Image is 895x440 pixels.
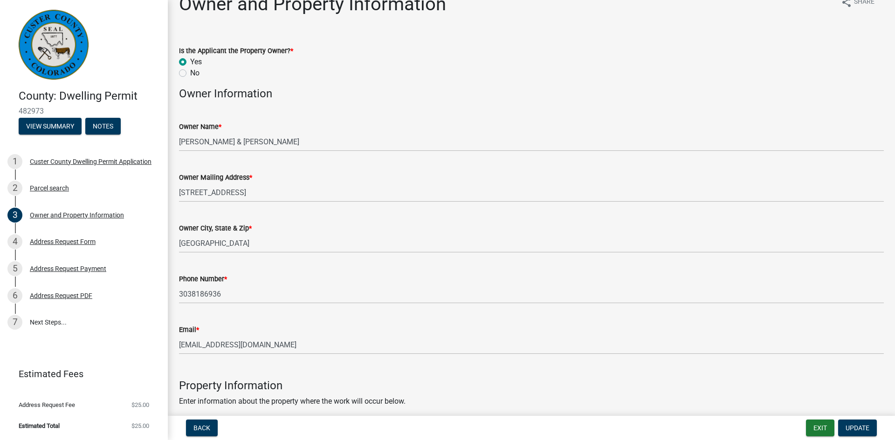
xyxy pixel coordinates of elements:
div: 6 [7,288,22,303]
label: Is the Applicant the Property Owner? [179,48,293,54]
label: No [190,68,200,79]
label: Phone Number [179,276,227,283]
div: 3 [7,208,22,223]
span: 482973 [19,107,149,115]
span: Back [193,424,210,432]
wm-modal-confirm: Summary [19,123,82,130]
label: Yes [190,56,202,68]
span: Update [846,424,869,432]
button: Notes [85,118,121,135]
div: 1 [7,154,22,169]
div: Address Request PDF [30,292,92,299]
p: Enter information about the property where the work will occur below. [179,396,884,407]
button: Exit [806,420,834,436]
button: Back [186,420,218,436]
wm-modal-confirm: Notes [85,123,121,130]
label: Owner City, State & Zip [179,225,252,232]
div: Address Request Form [30,238,96,245]
div: Custer County Dwelling Permit Application [30,158,151,165]
div: Address Request Payment [30,265,106,272]
h4: Property Information [179,379,884,393]
span: $25.00 [131,423,149,429]
div: Parcel search [30,185,69,191]
label: Owner Name [179,124,221,130]
img: Custer County, Colorado [19,10,89,80]
h4: County: Dwelling Permit [19,89,160,103]
label: Owner Mailing Address [179,175,252,181]
div: 2 [7,181,22,196]
span: $25.00 [131,402,149,408]
span: Estimated Total [19,423,60,429]
label: Email [179,327,199,333]
div: 4 [7,234,22,249]
button: Update [838,420,877,436]
a: Estimated Fees [7,365,153,383]
div: Owner and Property Information [30,212,124,218]
span: Address Request Fee [19,402,75,408]
button: View Summary [19,118,82,135]
div: 5 [7,261,22,276]
div: 7 [7,315,22,330]
h4: Owner Information [179,87,884,101]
